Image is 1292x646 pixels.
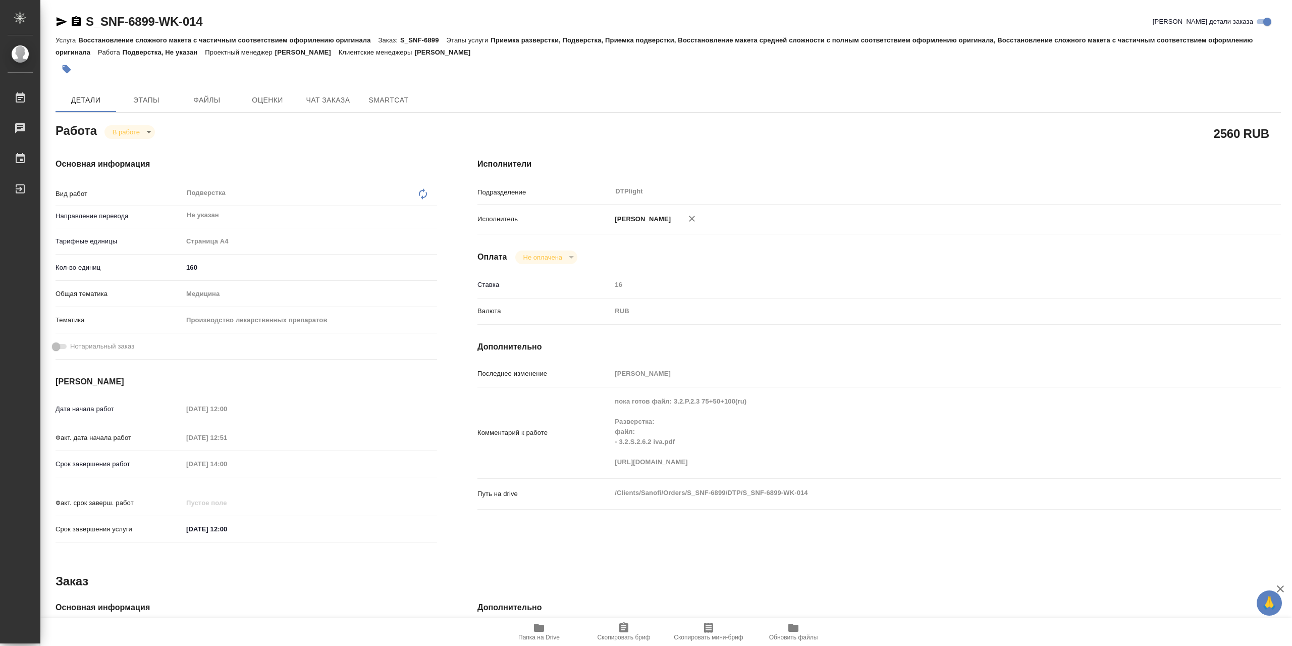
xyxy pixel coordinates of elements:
[183,457,271,471] input: Пустое поле
[104,125,155,139] div: В работе
[110,128,143,136] button: В работе
[56,58,78,80] button: Добавить тэг
[611,484,1214,502] textarea: /Clients/Sanofi/Orders/S_SNF-6899/DTP/S_SNF-6899-WK-014
[56,289,183,299] p: Общая тематика
[681,208,703,230] button: Удалить исполнителя
[477,187,611,197] p: Подразделение
[183,260,437,275] input: ✎ Введи что-нибудь
[477,251,507,263] h4: Оплата
[611,366,1214,381] input: Пустое поле
[1257,590,1282,616] button: 🙏
[183,495,271,510] input: Пустое поле
[447,36,491,44] p: Этапы услуги
[56,36,78,44] p: Услуга
[70,16,82,28] button: Скопировать ссылку
[183,312,437,329] div: Производство лекарственных препаратов
[477,489,611,499] p: Путь на drive
[56,236,183,246] p: Тарифные единицы
[515,251,577,264] div: В работе
[123,48,205,56] p: Подверстка, Не указан
[477,158,1281,170] h4: Исполнители
[518,634,560,641] span: Папка на Drive
[477,341,1281,353] h4: Дополнительно
[70,341,134,352] span: Нотариальный заказ
[611,277,1214,292] input: Пустое поле
[56,189,183,199] p: Вид работ
[56,524,183,534] p: Срок завершения услуги
[751,618,836,646] button: Обновить файлы
[183,402,271,416] input: Пустое поле
[56,211,183,221] p: Направление перевода
[183,430,271,445] input: Пустое поле
[56,121,97,139] h2: Работа
[56,263,183,273] p: Кол-во единиц
[56,459,183,469] p: Срок завершения работ
[275,48,339,56] p: [PERSON_NAME]
[497,618,581,646] button: Папка на Drive
[611,393,1214,471] textarea: пока готов файл: 3.2.P.2.3 75+50+100(ru) Разверстка: файл: - 3.2.S.2.6.2 iva.pdf [URL][DOMAIN_NAME]
[205,48,275,56] p: Проектный менеджер
[183,285,437,303] div: Медицина
[56,315,183,325] p: Тематика
[477,214,611,224] p: Исполнитель
[62,94,110,107] span: Детали
[56,158,437,170] h4: Основная информация
[56,498,183,508] p: Факт. срок заверш. работ
[339,48,415,56] p: Клиентские менеджеры
[477,602,1281,614] h4: Дополнительно
[400,36,447,44] p: S_SNF-6899
[581,618,666,646] button: Скопировать бриф
[56,602,437,614] h4: Основная информация
[477,369,611,379] p: Последнее изменение
[1214,125,1269,142] h2: 2560 RUB
[56,573,88,589] h2: Заказ
[183,522,271,536] input: ✎ Введи что-нибудь
[56,16,68,28] button: Скопировать ссылку для ЯМессенджера
[674,634,743,641] span: Скопировать мини-бриф
[56,404,183,414] p: Дата начала работ
[183,94,231,107] span: Файлы
[243,94,292,107] span: Оценки
[56,376,437,388] h4: [PERSON_NAME]
[477,306,611,316] p: Валюта
[477,280,611,290] p: Ставка
[769,634,818,641] span: Обновить файлы
[666,618,751,646] button: Скопировать мини-бриф
[520,253,565,262] button: Не оплачена
[611,214,671,224] p: [PERSON_NAME]
[56,433,183,443] p: Факт. дата начала работ
[414,48,478,56] p: [PERSON_NAME]
[304,94,352,107] span: Чат заказа
[183,233,437,250] div: Страница А4
[597,634,650,641] span: Скопировать бриф
[122,94,171,107] span: Этапы
[56,36,1253,56] p: Приемка разверстки, Подверстка, Приемка подверстки, Восстановление макета средней сложности с пол...
[78,36,378,44] p: Восстановление сложного макета с частичным соответствием оформлению оригинала
[364,94,413,107] span: SmartCat
[1153,17,1253,27] span: [PERSON_NAME] детали заказа
[1261,592,1278,614] span: 🙏
[98,48,123,56] p: Работа
[379,36,400,44] p: Заказ:
[86,15,202,28] a: S_SNF-6899-WK-014
[477,428,611,438] p: Комментарий к работе
[611,303,1214,320] div: RUB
